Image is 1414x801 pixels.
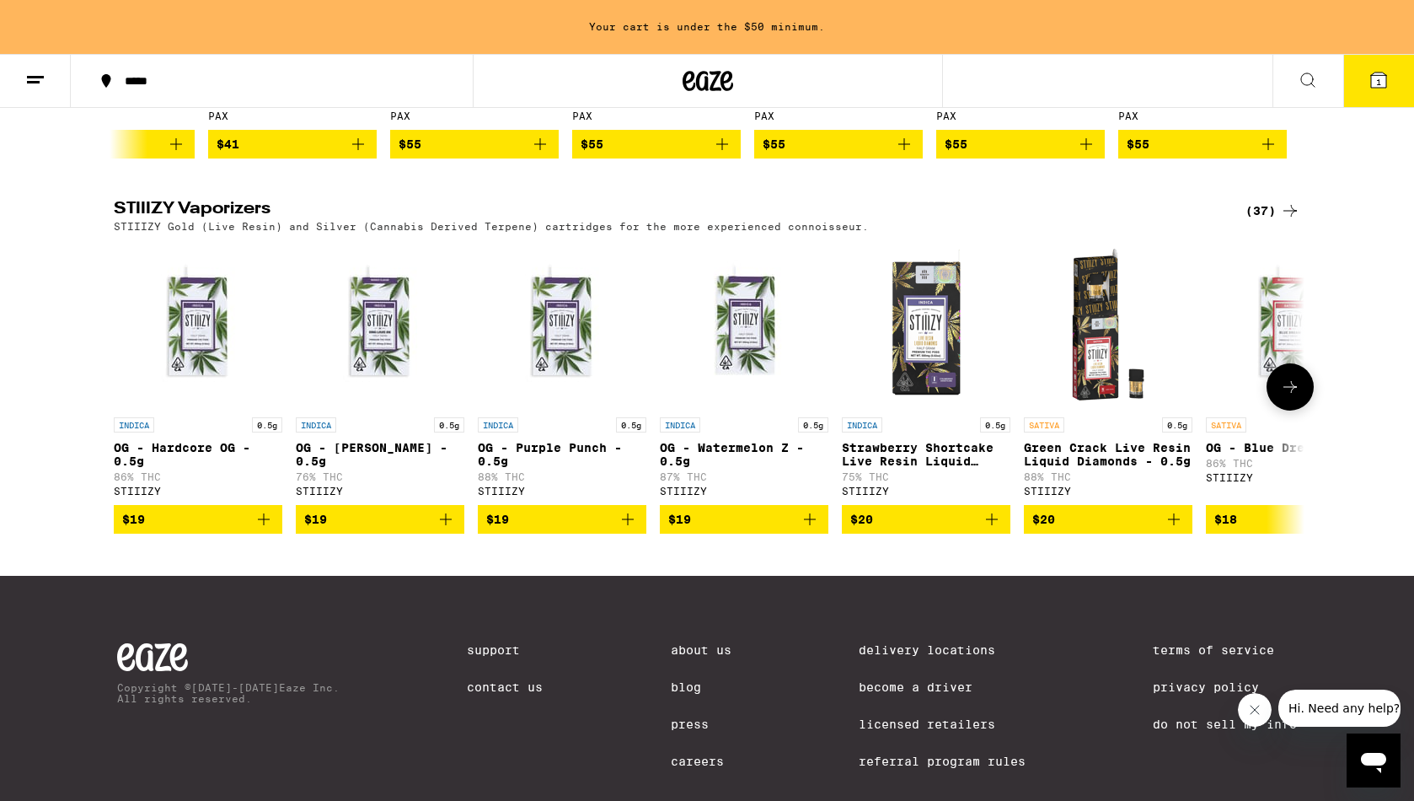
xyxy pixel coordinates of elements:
[1238,693,1272,727] iframe: Close message
[671,680,731,694] a: Blog
[114,221,869,232] p: STIIIZY Gold (Live Resin) and Silver (Cannabis Derived Terpene) cartridges for the more experienc...
[936,110,1105,121] div: PAX
[1024,441,1192,468] p: Green Crack Live Resin Liquid Diamonds - 0.5g
[296,471,464,482] p: 76% THC
[798,417,828,433] p: 0.5g
[296,505,464,534] button: Add to bag
[296,441,464,468] p: OG - [PERSON_NAME] - 0.5g
[1024,417,1064,433] p: SATIVA
[980,417,1010,433] p: 0.5g
[1206,472,1374,483] div: STIIIZY
[842,240,1010,409] img: STIIIZY - Strawberry Shortcake Live Resin Liquid Diamonds - 0.5g
[478,505,646,534] button: Add to bag
[26,110,195,121] div: PAX
[486,513,509,526] span: $19
[1343,55,1414,107] button: 1
[478,471,646,482] p: 88% THC
[842,240,1010,505] a: Open page for Strawberry Shortcake Live Resin Liquid Diamonds - 0.5g from STIIIZY
[1032,513,1055,526] span: $20
[660,505,828,534] button: Add to bag
[478,441,646,468] p: OG - Purple Punch - 0.5g
[859,643,1026,657] a: Delivery Locations
[478,240,646,505] a: Open page for OG - Purple Punch - 0.5g from STIIIZY
[478,240,646,409] img: STIIIZY - OG - Purple Punch - 0.5g
[114,441,282,468] p: OG - Hardcore OG - 0.5g
[208,130,377,159] button: Add to bag
[1245,201,1300,221] a: (37)
[1127,137,1149,151] span: $55
[217,137,239,151] span: $41
[945,137,967,151] span: $55
[114,471,282,482] p: 86% THC
[660,417,700,433] p: INDICA
[434,417,464,433] p: 0.5g
[1024,240,1192,409] img: STIIIZY - Green Crack Live Resin Liquid Diamonds - 0.5g
[581,137,603,151] span: $55
[1118,110,1287,121] div: PAX
[1024,486,1192,497] div: STIIIZY
[114,240,282,505] a: Open page for OG - Hardcore OG - 0.5g from STIIIZY
[114,240,282,409] img: STIIIZY - OG - Hardcore OG - 0.5g
[296,240,464,409] img: STIIIZY - OG - King Louis XIII - 0.5g
[114,201,1218,221] h2: STIIIZY Vaporizers
[114,505,282,534] button: Add to bag
[1153,718,1297,731] a: Do Not Sell My Info
[26,130,195,159] button: Add to bag
[1206,505,1374,534] button: Add to bag
[114,417,154,433] p: INDICA
[117,682,340,704] p: Copyright © [DATE]-[DATE] Eaze Inc. All rights reserved.
[252,417,282,433] p: 0.5g
[467,643,543,657] a: Support
[478,486,646,497] div: STIIIZY
[859,755,1026,768] a: Referral Program Rules
[763,137,785,151] span: $55
[842,417,882,433] p: INDICA
[1347,734,1401,788] iframe: Button to launch messaging window
[1278,690,1401,727] iframe: Message from company
[1153,680,1297,694] a: Privacy Policy
[616,417,646,433] p: 0.5g
[478,417,518,433] p: INDICA
[1214,513,1237,526] span: $18
[671,643,731,657] a: About Us
[122,513,145,526] span: $19
[1206,240,1374,409] img: STIIIZY - OG - Blue Dream - 0.5g
[671,718,731,731] a: Press
[660,240,828,409] img: STIIIZY - OG - Watermelon Z - 0.5g
[668,513,691,526] span: $19
[842,471,1010,482] p: 75% THC
[390,130,559,159] button: Add to bag
[296,240,464,505] a: Open page for OG - King Louis XIII - 0.5g from STIIIZY
[842,505,1010,534] button: Add to bag
[208,110,377,121] div: PAX
[1024,240,1192,505] a: Open page for Green Crack Live Resin Liquid Diamonds - 0.5g from STIIIZY
[572,130,741,159] button: Add to bag
[390,110,559,121] div: PAX
[850,513,873,526] span: $20
[859,680,1026,694] a: Become a Driver
[754,110,923,121] div: PAX
[842,486,1010,497] div: STIIIZY
[660,240,828,505] a: Open page for OG - Watermelon Z - 0.5g from STIIIZY
[114,486,282,497] div: STIIIZY
[1153,643,1297,657] a: Terms of Service
[660,486,828,497] div: STIIIZY
[859,718,1026,731] a: Licensed Retailers
[1118,130,1287,159] button: Add to bag
[399,137,421,151] span: $55
[1206,441,1374,454] p: OG - Blue Dream - 0.5g
[296,486,464,497] div: STIIIZY
[842,441,1010,468] p: Strawberry Shortcake Live Resin Liquid Diamonds - 0.5g
[1206,458,1374,469] p: 86% THC
[660,471,828,482] p: 87% THC
[754,130,923,159] button: Add to bag
[1376,77,1381,87] span: 1
[1162,417,1192,433] p: 0.5g
[671,755,731,768] a: Careers
[1024,471,1192,482] p: 88% THC
[296,417,336,433] p: INDICA
[1206,240,1374,505] a: Open page for OG - Blue Dream - 0.5g from STIIIZY
[467,680,543,694] a: Contact Us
